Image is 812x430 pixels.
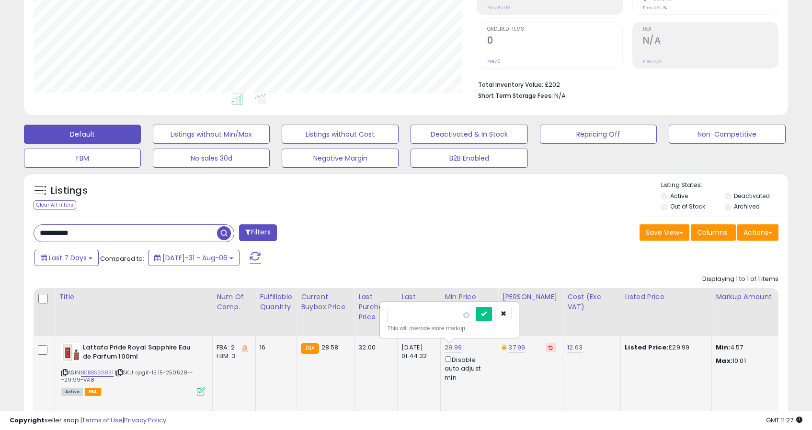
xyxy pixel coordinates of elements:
[643,35,778,48] h2: N/A
[34,200,76,209] div: Clear All Filters
[716,356,732,365] strong: Max:
[487,5,510,11] small: Prev: £0.00
[217,352,248,360] div: FBM: 3
[411,149,527,168] button: B2B Enabled
[260,292,293,312] div: Fulfillable Quantity
[358,343,390,352] div: 32.00
[734,202,760,210] label: Archived
[51,184,88,198] h5: Listings
[34,250,99,266] button: Last 7 Days
[478,78,771,90] li: £202
[734,192,770,200] label: Deactivated
[162,253,228,263] span: [DATE]-31 - Aug-06
[445,343,462,352] a: 29.99
[487,35,622,48] h2: 0
[670,192,688,200] label: Active
[567,343,583,352] a: 12.63
[445,354,491,382] div: Disable auto adjust min
[401,292,436,332] div: Last Purchase Date (GMT)
[61,343,205,395] div: ASIN:
[260,343,289,352] div: 16
[61,388,83,396] span: All listings currently available for purchase on Amazon
[737,224,778,241] button: Actions
[716,357,795,365] p: 10.01
[85,388,101,396] span: FBA
[661,181,788,190] p: Listing States:
[153,149,270,168] button: No sales 30d
[540,125,657,144] button: Repricing Off
[508,343,525,352] a: 37.99
[643,27,778,32] span: ROI
[487,27,622,32] span: Ordered Items
[82,416,123,425] a: Terms of Use
[643,5,667,11] small: Prev: 56.17%
[24,149,141,168] button: FBM
[716,343,730,352] strong: Min:
[643,58,662,64] small: Prev: N/A
[61,343,80,362] img: 41y+mU0FNjL._SL40_.jpg
[81,369,114,377] a: B0BBSSG831
[10,416,166,425] div: seller snap | |
[387,324,512,333] div: This will override store markup
[301,292,350,312] div: Current Buybox Price
[670,202,705,210] label: Out of Stock
[321,343,339,352] span: 28.58
[239,224,276,241] button: Filters
[217,292,252,312] div: Num of Comp.
[148,250,240,266] button: [DATE]-31 - Aug-06
[766,416,802,425] span: 2025-08-14 11:27 GMT
[625,343,668,352] b: Listed Price:
[478,81,543,89] b: Total Inventory Value:
[282,125,399,144] button: Listings without Cost
[625,292,708,302] div: Listed Price
[640,224,689,241] button: Save View
[702,275,778,284] div: Displaying 1 to 1 of 1 items
[691,224,736,241] button: Columns
[697,228,727,237] span: Columns
[100,254,144,263] span: Compared to:
[401,343,433,360] div: [DATE] 01:44:32
[83,343,199,363] b: Lattafa Pride Royal Sapphire Eau de Parfum 100ml
[301,343,319,354] small: FBA
[716,343,795,352] p: 4.57
[358,292,393,322] div: Last Purchase Price
[24,125,141,144] button: Default
[10,416,45,425] strong: Copyright
[554,91,566,100] span: N/A
[625,343,704,352] div: £29.99
[445,292,494,302] div: Min Price
[61,369,194,383] span: | SKU: qogit-15.15-250528---29.99-VA8
[217,343,248,352] div: FBA: 2
[716,292,799,302] div: Markup Amount
[282,149,399,168] button: Negative Margin
[124,416,166,425] a: Privacy Policy
[153,125,270,144] button: Listings without Min/Max
[567,292,617,312] div: Cost (Exc. VAT)
[669,125,786,144] button: Non-Competitive
[49,253,87,263] span: Last 7 Days
[502,292,559,302] div: [PERSON_NAME]
[487,58,501,64] small: Prev: 0
[59,292,208,302] div: Title
[478,92,553,100] b: Short Term Storage Fees:
[411,125,527,144] button: Deactivated & In Stock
